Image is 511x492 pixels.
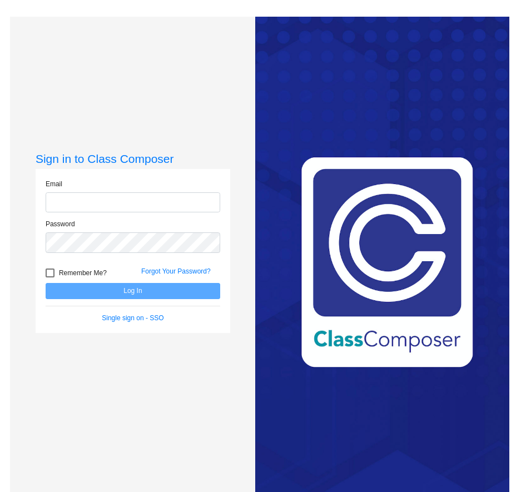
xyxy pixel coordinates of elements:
a: Single sign on - SSO [102,314,163,322]
label: Email [46,179,62,189]
button: Log In [46,283,220,299]
span: Remember Me? [59,266,107,280]
h3: Sign in to Class Composer [36,152,230,166]
label: Password [46,219,75,229]
a: Forgot Your Password? [141,267,211,275]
